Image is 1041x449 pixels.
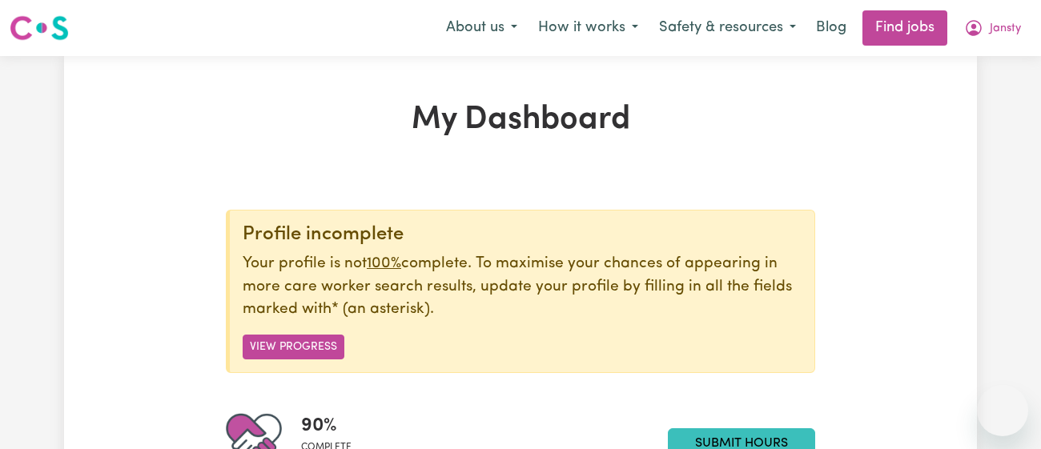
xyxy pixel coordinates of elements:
button: My Account [954,11,1031,45]
img: Careseekers logo [10,14,69,42]
a: Careseekers logo [10,10,69,46]
iframe: Button to launch messaging window [977,385,1028,436]
a: Find jobs [862,10,947,46]
span: Jansty [990,20,1021,38]
p: Your profile is not complete. To maximise your chances of appearing in more care worker search re... [243,253,802,322]
u: 100% [367,256,401,271]
button: How it works [528,11,649,45]
button: About us [436,11,528,45]
div: Profile incomplete [243,223,802,247]
span: an asterisk [332,302,430,317]
a: Blog [806,10,856,46]
h1: My Dashboard [226,101,815,139]
span: 90 % [301,411,352,440]
button: Safety & resources [649,11,806,45]
button: View Progress [243,335,344,359]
